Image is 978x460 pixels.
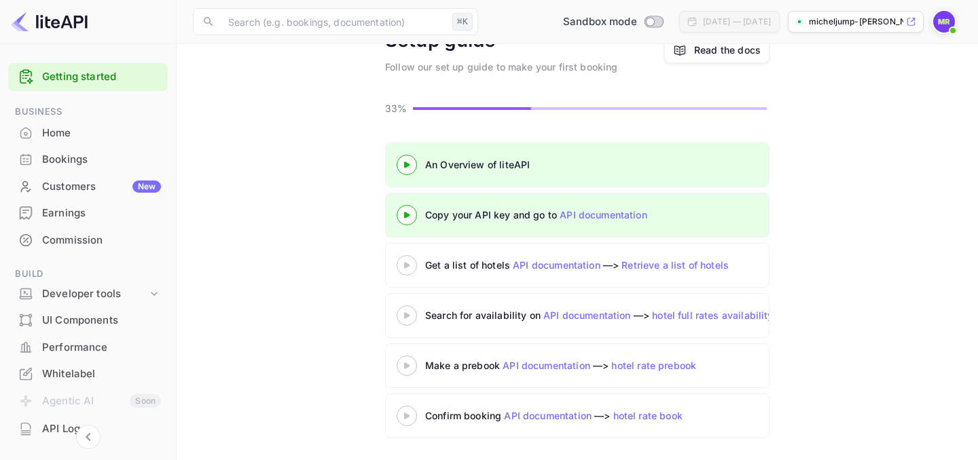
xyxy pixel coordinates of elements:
[42,366,161,382] div: Whitelabel
[503,360,590,371] a: API documentation
[452,13,473,31] div: ⌘K
[8,361,168,386] a: Whitelabel
[8,227,168,254] div: Commission
[8,200,168,225] a: Earnings
[8,416,168,442] div: API Logs
[809,16,903,28] p: micheljump-[PERSON_NAME]-ky48z....
[8,63,168,91] div: Getting started
[42,286,147,302] div: Developer tools
[425,258,765,272] div: Get a list of hotels —>
[42,421,161,437] div: API Logs
[8,174,168,200] div: CustomersNew
[8,227,168,252] a: Commission
[42,69,161,85] a: Getting started
[425,308,901,322] div: Search for availability on —>
[621,259,729,271] a: Retrieve a list of hotels
[42,152,161,168] div: Bookings
[563,14,637,30] span: Sandbox mode
[664,37,769,63] a: Read the docs
[42,126,161,141] div: Home
[933,11,955,33] img: Micheljump Rosa
[560,209,647,221] a: API documentation
[703,16,771,28] div: [DATE] — [DATE]
[513,259,600,271] a: API documentation
[613,410,683,421] a: hotel rate book
[42,179,161,195] div: Customers
[652,309,773,321] a: hotel full rates availability
[611,360,696,371] a: hotel rate prebook
[425,358,765,372] div: Make a prebook —>
[8,200,168,227] div: Earnings
[558,14,668,30] div: Switch to Production mode
[8,334,168,361] div: Performance
[8,104,168,119] span: Business
[8,334,168,360] a: Performance
[8,307,168,332] a: UI Components
[425,208,765,222] div: Copy your API key and go to
[8,147,168,172] a: Bookings
[8,120,168,145] a: Home
[8,416,168,441] a: API Logs
[132,180,161,193] div: New
[42,340,161,356] div: Performance
[8,267,168,282] span: Build
[8,307,168,334] div: UI Components
[8,120,168,147] div: Home
[504,410,592,421] a: API documentation
[694,43,761,57] a: Read the docs
[8,361,168,387] div: Whitelabel
[385,101,409,115] p: 33%
[220,8,447,35] input: Search (e.g. bookings, documentation)
[42,313,161,328] div: UI Components
[42,233,161,248] div: Commission
[11,11,88,33] img: LiteAPI logo
[8,282,168,306] div: Developer tools
[425,408,765,423] div: Confirm booking —>
[8,147,168,173] div: Bookings
[8,174,168,199] a: CustomersNew
[385,60,618,74] div: Follow our set up guide to make your first booking
[76,425,101,449] button: Collapse navigation
[425,157,765,172] div: An Overview of liteAPI
[543,309,631,321] a: API documentation
[42,206,161,221] div: Earnings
